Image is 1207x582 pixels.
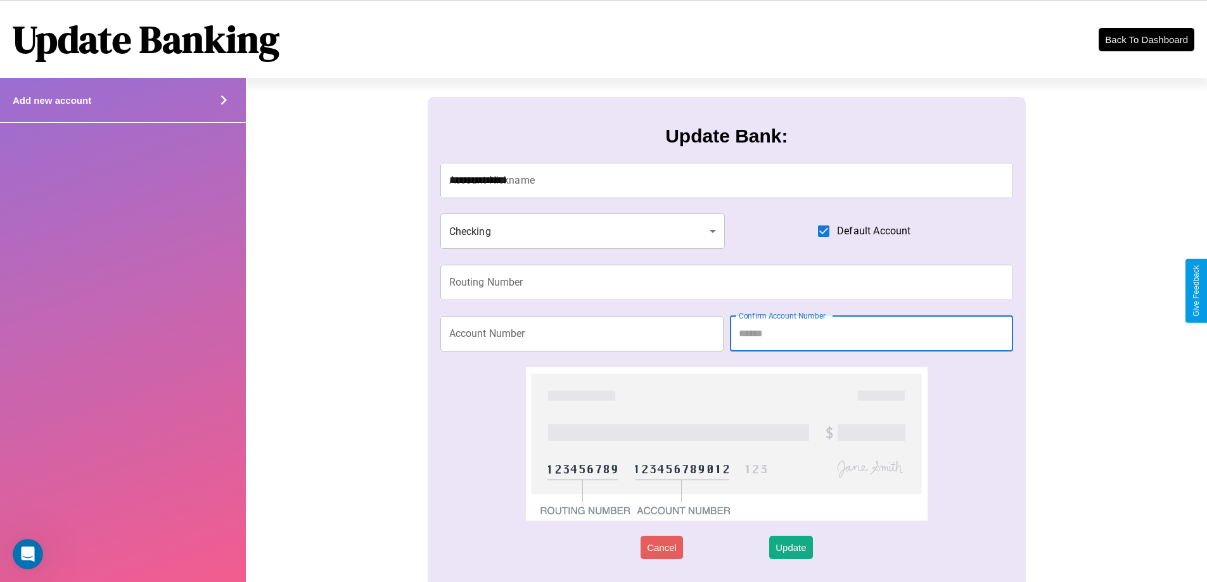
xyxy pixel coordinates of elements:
[641,536,683,559] button: Cancel
[13,13,279,65] h1: Update Banking
[837,224,910,239] span: Default Account
[526,367,927,521] img: check
[1099,28,1194,51] button: Back To Dashboard
[13,95,91,106] h4: Add new account
[739,310,826,321] label: Confirm Account Number
[13,539,43,569] iframe: Intercom live chat
[440,213,725,249] div: Checking
[1192,265,1201,317] div: Give Feedback
[665,125,788,147] h3: Update Bank:
[769,536,812,559] button: Update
